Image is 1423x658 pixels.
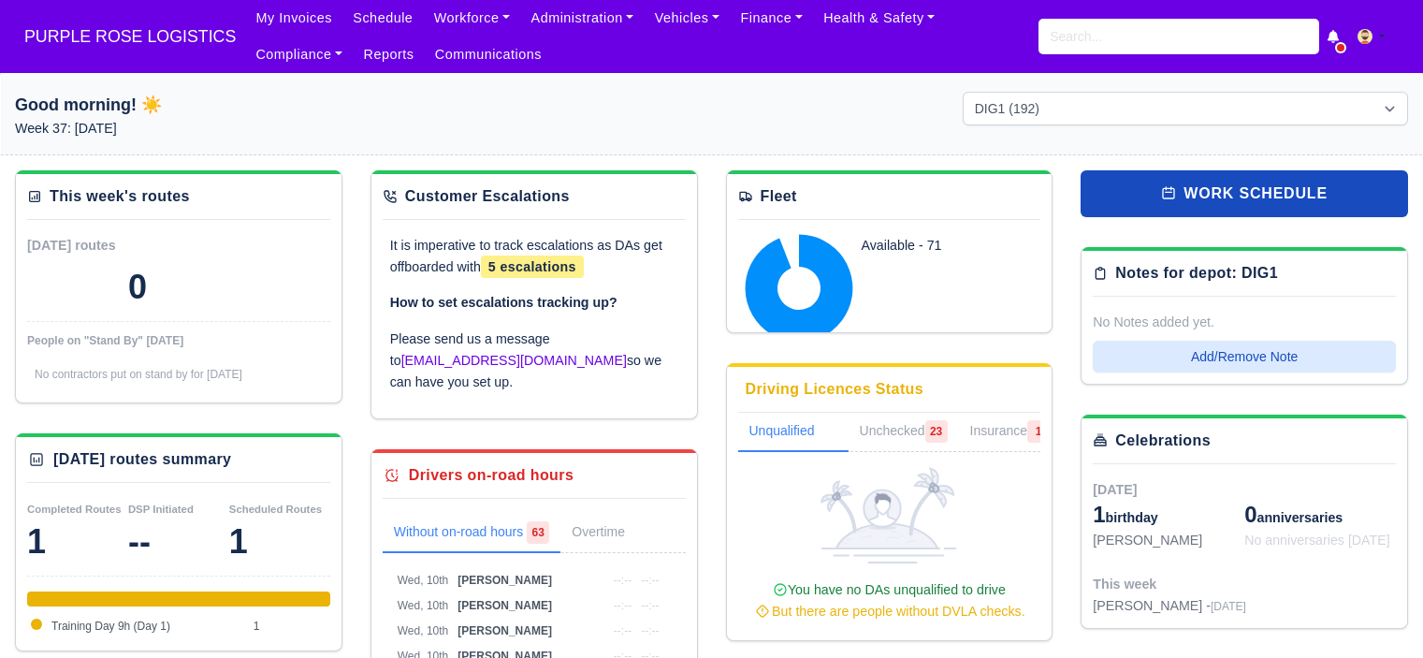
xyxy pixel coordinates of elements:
[457,574,552,587] span: [PERSON_NAME]
[641,624,659,637] span: --:--
[35,368,242,381] span: No contractors put on stand by for [DATE]
[51,620,170,633] span: Training Day 9h (Day 1)
[746,579,1034,622] div: You have no DAs unqualified to drive
[229,523,330,561] div: 1
[959,413,1061,452] a: Insurance
[50,185,190,208] div: This week's routes
[641,574,659,587] span: --:--
[27,592,330,607] div: Training Day 9h (Day 1)
[128,504,194,515] small: DSP Initiated
[481,256,584,278] span: 5 escalations
[398,624,448,637] span: Wed, 10th
[353,37,424,73] a: Reports
[27,235,179,256] div: [DATE] routes
[1093,595,1246,617] div: [PERSON_NAME] -
[229,504,322,515] small: Scheduled Routes
[383,514,561,553] a: Without on-road hours
[761,185,797,208] div: Fleet
[15,19,245,55] a: PURPLE ROSE LOGISTICS
[746,601,1034,622] div: But there are people without DVLA checks.
[1093,502,1105,527] span: 1
[457,599,552,612] span: [PERSON_NAME]
[746,378,924,401] div: Driving Licences Status
[425,37,553,73] a: Communications
[1081,170,1408,217] a: work schedule
[614,624,632,637] span: --:--
[27,504,122,515] small: Completed Routes
[1244,533,1390,548] span: No anniversaries [DATE]
[128,523,229,561] div: --
[738,413,849,452] a: Unqualified
[925,420,948,443] span: 23
[401,353,627,368] a: [EMAIL_ADDRESS][DOMAIN_NAME]
[1093,500,1244,530] div: birthday
[245,37,353,73] a: Compliance
[53,448,231,471] div: [DATE] routes summary
[398,599,448,612] span: Wed, 10th
[1093,482,1137,497] span: [DATE]
[1093,577,1156,592] span: This week
[15,18,245,55] span: PURPLE ROSE LOGISTICS
[249,614,330,639] td: 1
[128,269,147,306] div: 0
[1211,600,1246,613] span: [DATE]
[849,413,959,452] a: Unchecked
[398,574,448,587] span: Wed, 10th
[405,185,570,208] div: Customer Escalations
[390,235,678,278] p: It is imperative to track escalations as DAs get offboarded with
[457,624,552,637] span: [PERSON_NAME]
[560,514,662,553] a: Overtime
[641,599,659,612] span: --:--
[27,333,330,348] div: People on "Stand By" [DATE]
[1115,430,1211,452] div: Celebrations
[614,574,632,587] span: --:--
[1244,500,1396,530] div: anniversaries
[390,292,678,314] p: How to set escalations tracking up?
[1038,19,1319,54] input: Search...
[1115,262,1278,285] div: Notes for depot: DIG1
[862,235,1013,256] div: Available - 71
[15,92,460,118] h1: Good morning! ☀️
[1093,341,1396,373] button: Add/Remove Note
[1093,312,1396,333] div: No Notes added yet.
[614,599,632,612] span: --:--
[1027,420,1050,443] span: 1
[1093,530,1244,551] div: [PERSON_NAME]
[27,523,128,561] div: 1
[1244,502,1256,527] span: 0
[390,329,678,392] p: Please send us a message to so we can have you set up.
[409,464,574,487] div: Drivers on-road hours
[15,118,460,139] p: Week 37: [DATE]
[527,521,549,544] span: 63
